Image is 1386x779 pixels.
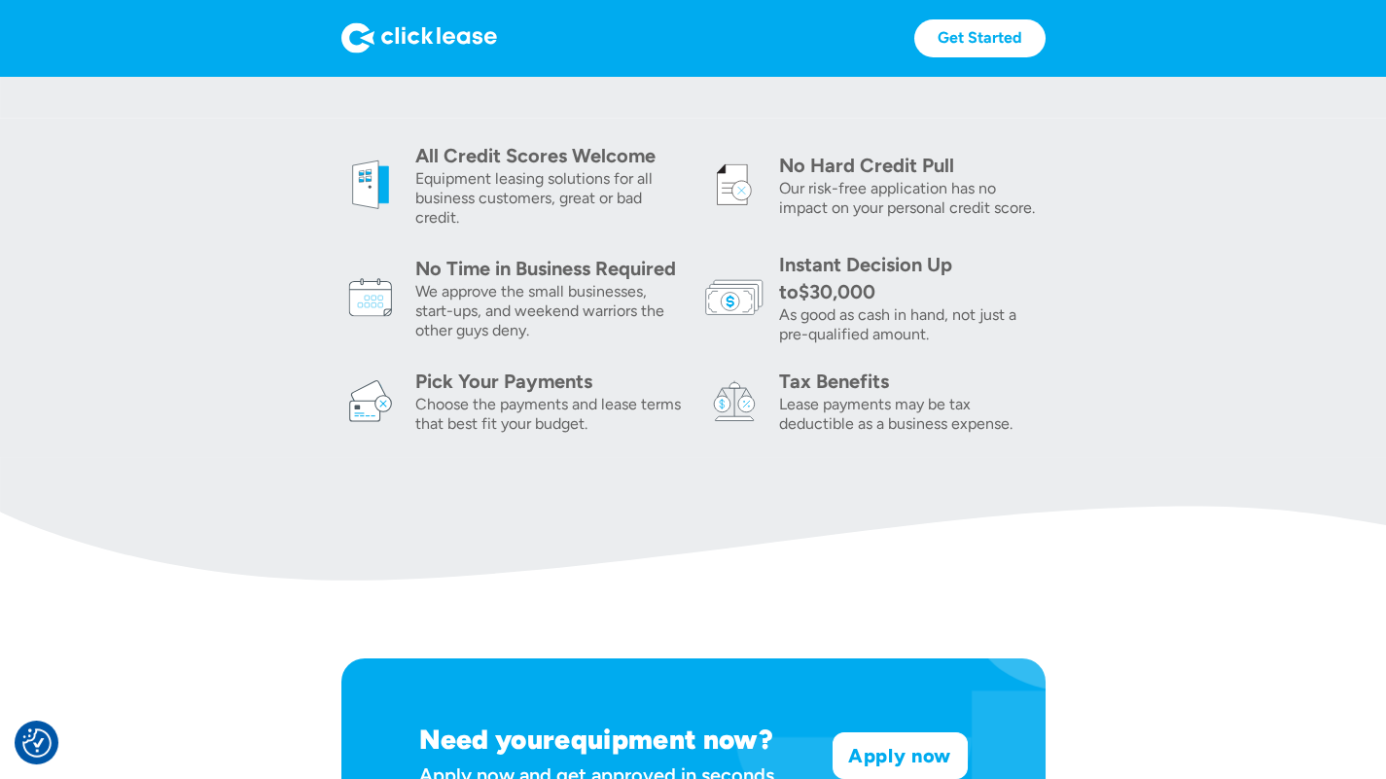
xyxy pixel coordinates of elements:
[834,733,967,778] a: Apply now
[914,19,1046,57] a: Get Started
[415,368,682,395] div: Pick Your Payments
[419,723,555,756] h1: Need your
[779,179,1046,218] div: Our risk-free application has no impact on your personal credit score.
[415,169,682,228] div: Equipment leasing solutions for all business customers, great or bad credit.
[779,152,1046,179] div: No Hard Credit Pull
[341,156,400,214] img: welcome icon
[779,368,1046,395] div: Tax Benefits
[705,372,764,430] img: tax icon
[415,255,682,282] div: No Time in Business Required
[705,268,764,327] img: money icon
[415,395,682,434] div: Choose the payments and lease terms that best fit your budget.
[341,372,400,430] img: card icon
[779,395,1046,434] div: Lease payments may be tax deductible as a business expense.
[779,305,1046,344] div: As good as cash in hand, not just a pre-qualified amount.
[341,22,497,53] img: Logo
[554,723,772,756] h1: equipment now?
[22,728,52,758] button: Consent Preferences
[799,280,875,303] div: $30,000
[415,282,682,340] div: We approve the small businesses, start-ups, and weekend warriors the other guys deny.
[779,253,952,303] div: Instant Decision Up to
[415,142,682,169] div: All Credit Scores Welcome
[22,728,52,758] img: Revisit consent button
[341,268,400,327] img: calendar icon
[705,156,764,214] img: credit icon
